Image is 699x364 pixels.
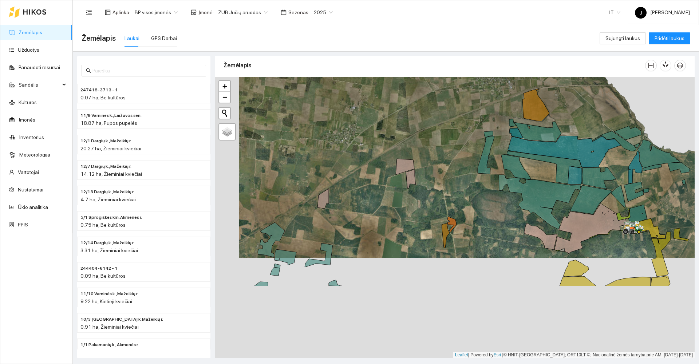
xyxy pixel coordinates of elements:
[80,189,134,195] span: 12/13 Dargių k., Mažeikių r.
[635,9,690,15] span: [PERSON_NAME]
[86,9,92,16] span: menu-fold
[80,87,118,94] span: 247418-3713 - 1
[222,82,227,91] span: +
[224,55,645,76] div: Žemėlapis
[80,112,142,119] span: 11/9 Varninės k., Laižuvos sen.
[19,134,44,140] a: Inventorius
[80,265,118,272] span: 244404-6142 - 1
[455,352,468,357] a: Leaflet
[18,204,48,210] a: Ūkio analitika
[600,32,646,44] button: Sujungti laukus
[219,108,230,119] button: Initiate a new search
[80,240,134,246] span: 12/14 Dargių k., Mažeikių r.
[502,352,503,357] span: |
[494,352,501,357] a: Esri
[19,117,35,123] a: Įmonės
[219,92,230,103] a: Zoom out
[80,290,138,297] span: 11/10 Varninės k., Mažeikių r.
[453,352,695,358] div: | Powered by © HNIT-[GEOGRAPHIC_DATA]; ORT10LT ©, Nacionalinė žemės tarnyba prie AM, [DATE]-[DATE]
[218,7,268,18] span: ŽŪB Jučių aruodas
[600,35,646,41] a: Sujungti laukus
[80,248,138,253] span: 3.31 ha, Žieminiai kviečiai
[151,34,177,42] div: GPS Darbai
[198,8,214,16] span: Įmonė :
[18,222,28,227] a: PPIS
[649,35,690,41] a: Pridėti laukus
[18,47,39,53] a: Užduotys
[80,316,163,323] span: 10/3 Kalniškių k. Mažeikių r.
[80,163,131,170] span: 12/7 Dargių k., Mažeikių r.
[80,95,126,100] span: 0.07 ha, Be kultūros
[655,34,684,42] span: Pridėti laukus
[92,67,202,75] input: Paieška
[191,9,197,15] span: shop
[18,169,39,175] a: Vartotojai
[219,124,235,140] a: Layers
[609,7,620,18] span: LT
[80,146,141,151] span: 20.27 ha, Žieminiai kviečiai
[80,197,136,202] span: 4.7 ha, Žieminiai kviečiai
[645,60,657,71] button: column-width
[125,34,139,42] div: Laukai
[645,63,656,68] span: column-width
[18,187,43,193] a: Nustatymai
[19,29,42,35] a: Žemėlapis
[80,324,139,330] span: 0.91 ha, Žieminiai kviečiai
[80,298,132,304] span: 9.22 ha, Kietieji kviečiai
[19,78,60,92] span: Sandėlis
[80,120,137,126] span: 18.87 ha, Pupos pupelės
[80,171,142,177] span: 14.12 ha, Žieminiai kviečiai
[82,32,116,44] span: Žemėlapis
[82,5,96,20] button: menu-fold
[281,9,287,15] span: calendar
[605,34,640,42] span: Sujungti laukus
[19,64,60,70] a: Panaudoti resursai
[80,214,142,221] span: 5/1 Sprogiškės km. Akmenės r.
[288,8,309,16] span: Sezonas :
[219,81,230,92] a: Zoom in
[640,7,642,19] span: J
[19,152,50,158] a: Meteorologija
[86,68,91,73] span: search
[135,7,178,18] span: BP visos įmonės
[80,273,126,279] span: 0.09 ha, Be kultūros
[80,341,139,348] span: 1/1 Pakamanių k., Akmenės r.
[80,222,126,228] span: 0.75 ha, Be kultūros
[112,8,130,16] span: Aplinka :
[80,138,131,145] span: 12/1 Dargių k., Mažeikių r.
[314,7,333,18] span: 2025
[19,99,37,105] a: Kultūros
[222,92,227,102] span: −
[105,9,111,15] span: layout
[649,32,690,44] button: Pridėti laukus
